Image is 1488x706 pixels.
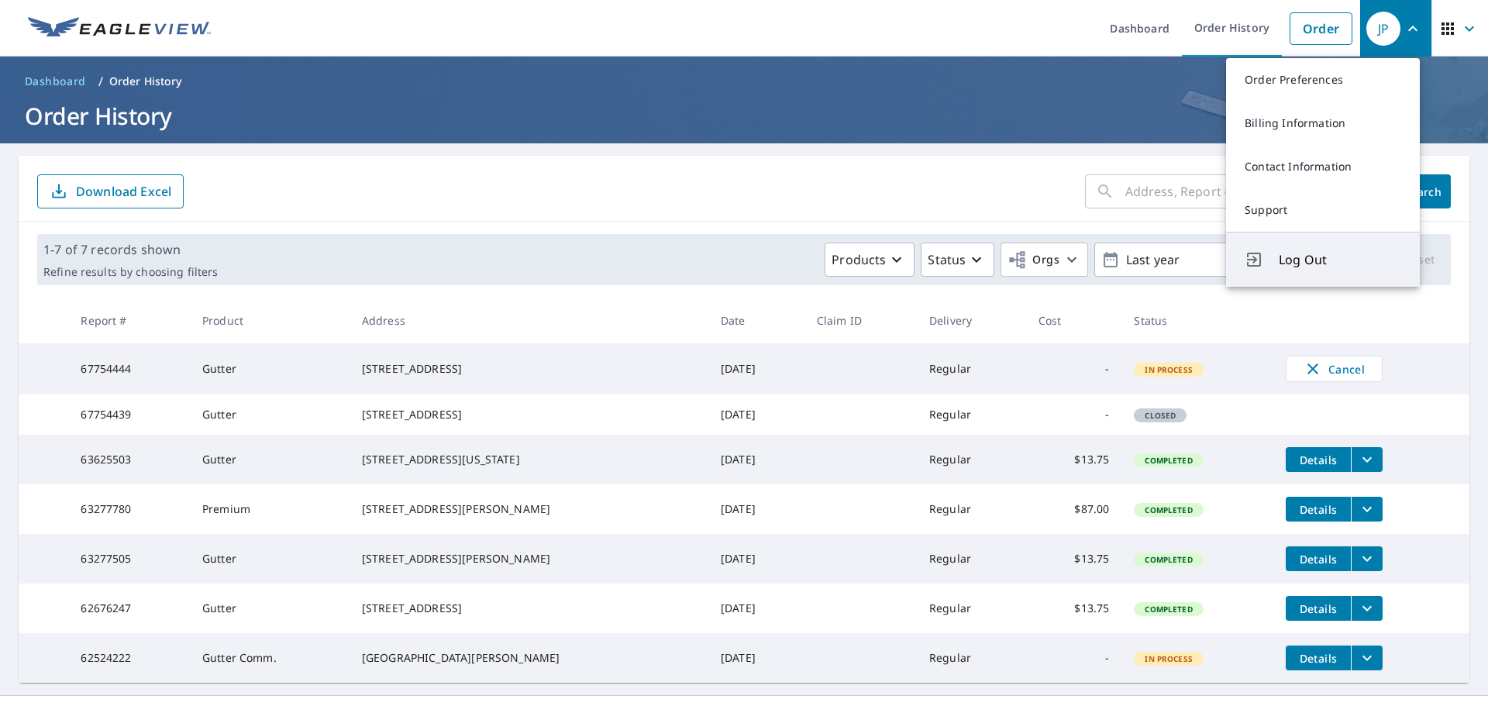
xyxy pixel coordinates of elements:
td: Gutter Comm. [190,633,350,683]
button: Status [921,243,994,277]
td: 62524222 [68,633,190,683]
td: Premium [190,484,350,534]
div: [STREET_ADDRESS] [362,407,696,422]
td: [DATE] [708,435,804,484]
button: filesDropdownBtn-62676247 [1351,596,1383,621]
th: Claim ID [804,298,917,343]
td: [DATE] [708,633,804,683]
td: Gutter [190,394,350,435]
a: Contact Information [1226,145,1420,188]
td: 63625503 [68,435,190,484]
button: filesDropdownBtn-63277505 [1351,546,1383,571]
button: filesDropdownBtn-63625503 [1351,447,1383,472]
th: Report # [68,298,190,343]
span: Orgs [1007,250,1059,270]
td: $87.00 [1026,484,1122,534]
td: [DATE] [708,394,804,435]
td: $13.75 [1026,435,1122,484]
th: Delivery [917,298,1025,343]
span: In Process [1135,653,1202,664]
span: Dashboard [25,74,86,89]
h1: Order History [19,100,1469,132]
td: Gutter [190,435,350,484]
td: Regular [917,534,1025,584]
button: Orgs [1001,243,1088,277]
td: [DATE] [708,534,804,584]
td: Gutter [190,534,350,584]
p: Last year [1120,246,1301,274]
td: $13.75 [1026,534,1122,584]
td: Gutter [190,343,350,394]
p: Status [928,250,966,269]
span: Completed [1135,604,1201,615]
div: [STREET_ADDRESS][PERSON_NAME] [362,551,696,567]
p: Download Excel [76,183,171,200]
img: EV Logo [28,17,211,40]
input: Address, Report #, Claim ID, etc. [1125,170,1383,213]
td: Regular [917,394,1025,435]
button: Search [1395,174,1451,208]
button: filesDropdownBtn-62524222 [1351,646,1383,670]
p: Refine results by choosing filters [43,265,218,279]
td: Gutter [190,584,350,633]
td: Regular [917,484,1025,534]
button: detailsBtn-62676247 [1286,596,1351,621]
button: Last year [1094,243,1327,277]
a: Order [1290,12,1352,45]
button: detailsBtn-63277780 [1286,497,1351,522]
p: 1-7 of 7 records shown [43,240,218,259]
button: filesDropdownBtn-63277780 [1351,497,1383,522]
td: [DATE] [708,484,804,534]
div: [STREET_ADDRESS][PERSON_NAME] [362,501,696,517]
td: $13.75 [1026,584,1122,633]
td: Regular [917,435,1025,484]
th: Address [350,298,708,343]
span: Details [1295,601,1342,616]
th: Product [190,298,350,343]
td: 62676247 [68,584,190,633]
span: Search [1407,184,1438,199]
td: Regular [917,343,1025,394]
td: [DATE] [708,343,804,394]
td: 63277780 [68,484,190,534]
button: Cancel [1286,356,1383,382]
span: Cancel [1302,360,1366,378]
div: [STREET_ADDRESS][US_STATE] [362,452,696,467]
div: [GEOGRAPHIC_DATA][PERSON_NAME] [362,650,696,666]
td: [DATE] [708,584,804,633]
a: Order Preferences [1226,58,1420,102]
a: Support [1226,188,1420,232]
button: Download Excel [37,174,184,208]
a: Dashboard [19,69,92,94]
div: JP [1366,12,1400,46]
div: [STREET_ADDRESS] [362,361,696,377]
th: Date [708,298,804,343]
td: 67754444 [68,343,190,394]
td: - [1026,394,1122,435]
span: Log Out [1279,250,1401,269]
p: Order History [109,74,182,89]
a: Billing Information [1226,102,1420,145]
button: Log Out [1226,232,1420,287]
div: [STREET_ADDRESS] [362,601,696,616]
li: / [98,72,103,91]
span: Completed [1135,505,1201,515]
span: Details [1295,502,1342,517]
td: Regular [917,584,1025,633]
button: Products [825,243,914,277]
td: - [1026,343,1122,394]
span: Details [1295,453,1342,467]
button: detailsBtn-63625503 [1286,447,1351,472]
p: Products [832,250,886,269]
td: 67754439 [68,394,190,435]
span: Details [1295,552,1342,567]
span: Completed [1135,554,1201,565]
td: Regular [917,633,1025,683]
button: detailsBtn-63277505 [1286,546,1351,571]
span: In Process [1135,364,1202,375]
td: 63277505 [68,534,190,584]
span: Closed [1135,410,1185,421]
span: Details [1295,651,1342,666]
span: Completed [1135,455,1201,466]
th: Status [1121,298,1273,343]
